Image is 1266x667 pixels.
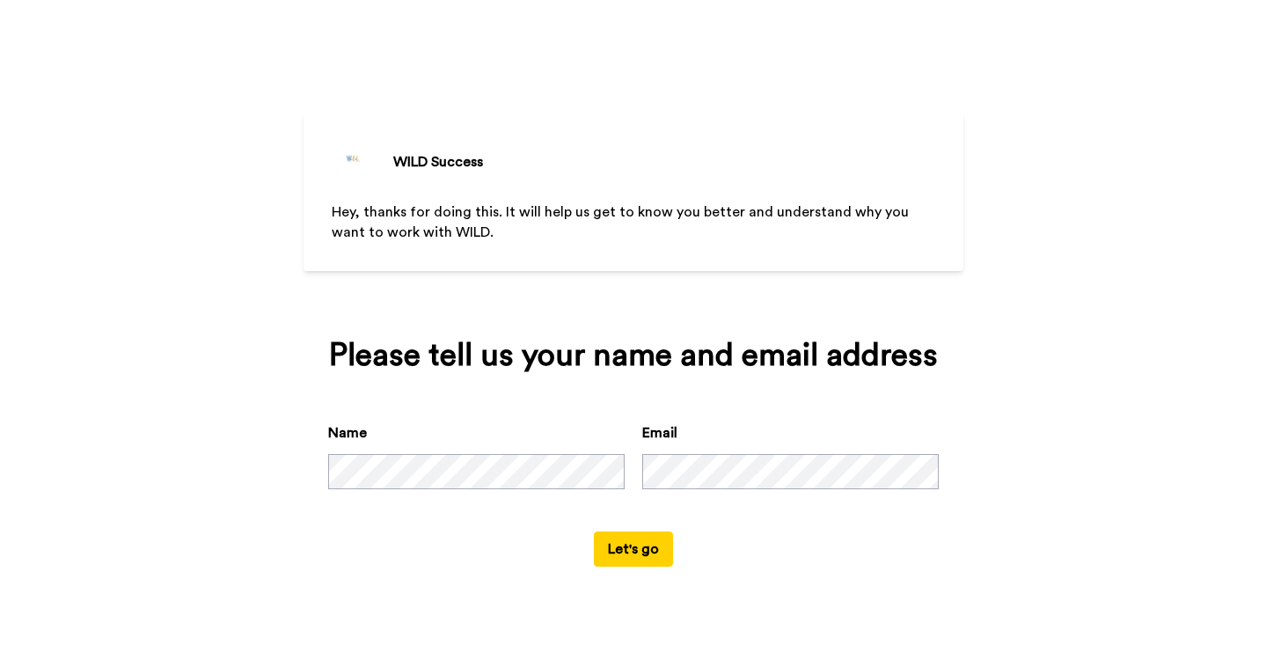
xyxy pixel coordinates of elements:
span: Hey, thanks for doing this. It will help us get to know you better and understand why you want to... [332,205,912,239]
div: WILD Success [393,151,483,172]
label: Email [642,422,677,443]
label: Name [328,422,367,443]
div: Please tell us your name and email address [328,338,939,373]
button: Let's go [594,531,673,567]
